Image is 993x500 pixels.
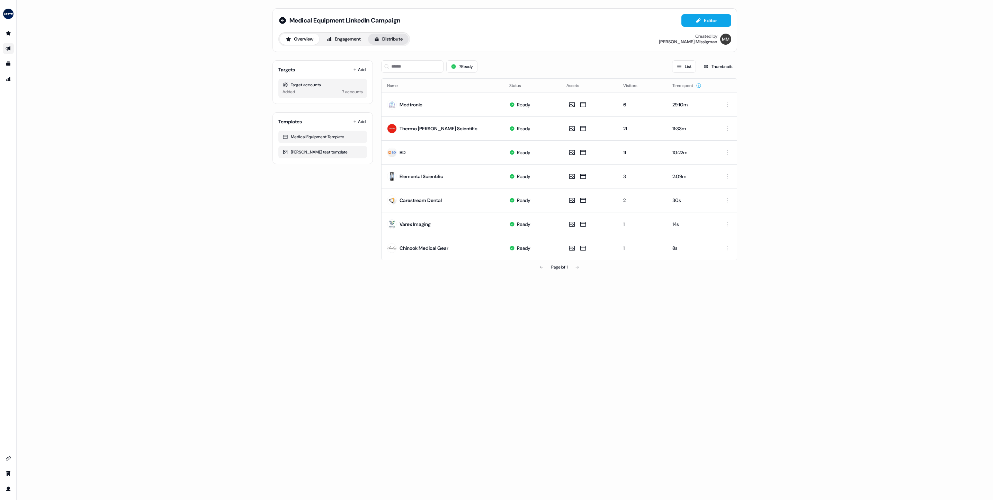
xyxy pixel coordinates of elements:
div: 2 [623,197,661,204]
div: Target accounts [283,81,363,88]
div: 1 [623,221,661,228]
button: List [672,60,696,73]
div: 21 [623,125,661,132]
div: 11:33m [672,125,708,132]
div: 1 [623,245,661,252]
button: Editor [681,14,731,27]
button: Thumbnails [699,60,737,73]
div: [PERSON_NAME] Missigman [659,39,717,45]
button: Add [352,117,367,126]
img: Morgan [720,34,731,45]
a: Go to team [3,468,14,479]
a: Go to attribution [3,73,14,85]
div: BD [400,149,406,156]
div: Created by [695,34,717,39]
div: Templates [278,118,302,125]
div: 7 accounts [342,88,363,95]
div: Added [283,88,295,95]
button: 7Ready [446,60,477,73]
a: Go to templates [3,58,14,69]
a: Go to outbound experience [3,43,14,54]
div: Targets [278,66,295,73]
div: Elemental Scientific [400,173,443,180]
div: Carestream Dental [400,197,442,204]
div: Ready [517,101,530,108]
div: Varex Imaging [400,221,431,228]
div: 6 [623,101,661,108]
div: Medtronic [400,101,422,108]
div: Ready [517,245,530,252]
button: Add [352,65,367,74]
div: Ready [517,221,530,228]
th: Assets [561,79,618,93]
span: Medical Equipment LinkedIn Campaign [289,16,400,25]
div: 10:22m [672,149,708,156]
div: Ready [517,149,530,156]
div: Chinook Medical Gear [400,245,448,252]
button: Time spent [672,79,701,92]
div: Medical Equipment Template [283,133,363,140]
div: 11 [623,149,661,156]
div: 30s [672,197,708,204]
div: Page 1 of 1 [551,264,567,271]
button: Status [509,79,529,92]
div: [PERSON_NAME] test template [283,149,363,156]
div: Ready [517,173,530,180]
div: 29:10m [672,101,708,108]
button: Name [387,79,406,92]
div: 8s [672,245,708,252]
div: Ready [517,197,530,204]
a: Go to profile [3,483,14,494]
div: 2:09m [672,173,708,180]
div: 14s [672,221,708,228]
div: 3 [623,173,661,180]
a: Go to prospects [3,28,14,39]
button: Distribute [368,34,409,45]
div: Ready [517,125,530,132]
div: Thermo [PERSON_NAME] Scientific [400,125,477,132]
button: Overview [280,34,319,45]
a: Go to integrations [3,453,14,464]
a: Editor [681,18,731,25]
button: Engagement [321,34,367,45]
button: Visitors [623,79,646,92]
